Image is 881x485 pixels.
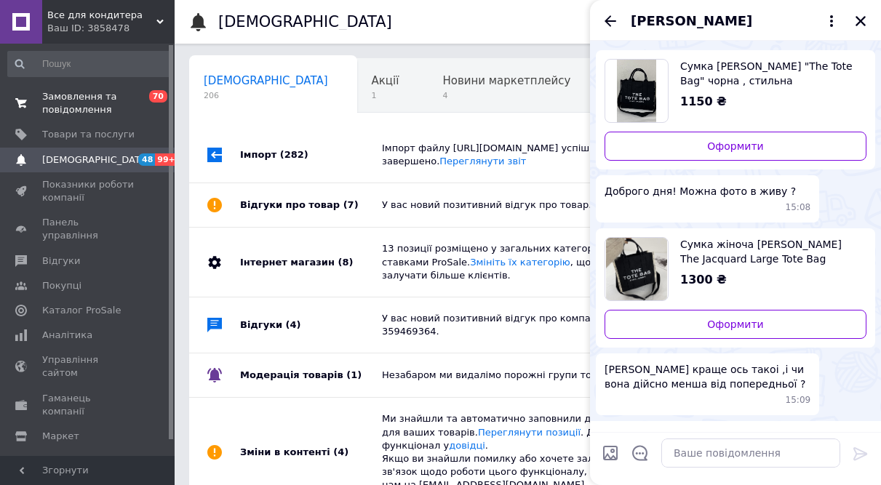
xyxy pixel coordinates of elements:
[786,201,811,214] span: 15:08 12.09.2025
[680,95,727,108] span: 1150 ₴
[605,132,866,161] a: Оформити
[280,149,308,160] span: (282)
[149,90,167,103] span: 70
[372,90,399,101] span: 1
[631,12,752,31] span: [PERSON_NAME]
[240,127,382,183] div: Імпорт
[382,242,706,282] div: 13 позиції розміщено у загальних категоріях з підвищеними ставками ProSale. , щоб платити менше т...
[605,59,866,123] a: Переглянути товар
[617,60,656,122] img: 6727622934_w640_h640_sumka-marc-jacobs.jpg
[605,237,866,301] a: Переглянути товар
[852,12,869,30] button: Закрити
[42,153,150,167] span: [DEMOGRAPHIC_DATA]
[42,353,135,380] span: Управління сайтом
[286,319,301,330] span: (4)
[439,156,526,167] a: Переглянути звіт
[470,257,570,268] a: Змініть їх категорію
[478,427,581,438] a: Переглянути позиції
[382,142,706,168] div: Імпорт файлу [URL][DOMAIN_NAME] успішно завершено.
[42,90,135,116] span: Замовлення та повідомлення
[42,128,135,141] span: Товари та послуги
[786,394,811,406] span: 15:09 12.09.2025
[442,90,570,101] span: 4
[605,184,796,199] span: Доброго дня! Можна фото в живу ?
[42,178,135,204] span: Показники роботи компанії
[47,22,175,35] div: Ваш ID: 3858478
[631,444,650,462] button: Відкрити шаблони відповідей
[240,228,382,297] div: Інтернет магазин
[42,304,121,317] span: Каталог ProSale
[42,454,116,468] span: Налаштування
[346,369,362,380] span: (1)
[382,369,706,382] div: Незабаром ми видалімо порожні групи товарів
[42,254,80,268] span: Відгуки
[442,74,570,87] span: Новини маркетплейсу
[204,90,328,101] span: 206
[240,353,382,397] div: Модерація товарів
[240,297,382,353] div: Відгуки
[449,440,485,451] a: довідці
[605,310,866,339] a: Оформити
[7,51,172,77] input: Пошук
[680,59,855,88] span: Сумка [PERSON_NAME] "The Tote Bag" чорна , стильна текстильна сумка шопер 25 на 30 см
[240,183,382,227] div: Відгуки про товар
[382,312,706,338] div: У вас новий позитивний відгук про компанію за замовленням 359469364.
[680,237,855,266] span: Сумка жіноча [PERSON_NAME] The Jacquard Large Tote Bag текстиль
[42,392,135,418] span: Гаманець компанії
[42,329,92,342] span: Аналітика
[602,12,619,30] button: Назад
[333,446,348,457] span: (4)
[680,273,727,286] span: 1300 ₴
[631,12,840,31] button: [PERSON_NAME]
[204,74,328,87] span: [DEMOGRAPHIC_DATA]
[155,153,179,166] span: 99+
[382,199,706,212] div: У вас новий позитивний відгук про товар.
[606,238,667,300] img: 6528222898_w640_h640_sumka-zhinocha-marc.jpg
[47,9,156,22] span: Все для кондитера
[338,257,353,268] span: (8)
[605,362,810,391] span: [PERSON_NAME] краще ось такоі ,і чи вона дійсно менша від попередньої ?
[42,430,79,443] span: Маркет
[343,199,359,210] span: (7)
[138,153,155,166] span: 48
[372,74,399,87] span: Акції
[42,216,135,242] span: Панель управління
[218,13,392,31] h1: [DEMOGRAPHIC_DATA]
[42,279,81,292] span: Покупці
